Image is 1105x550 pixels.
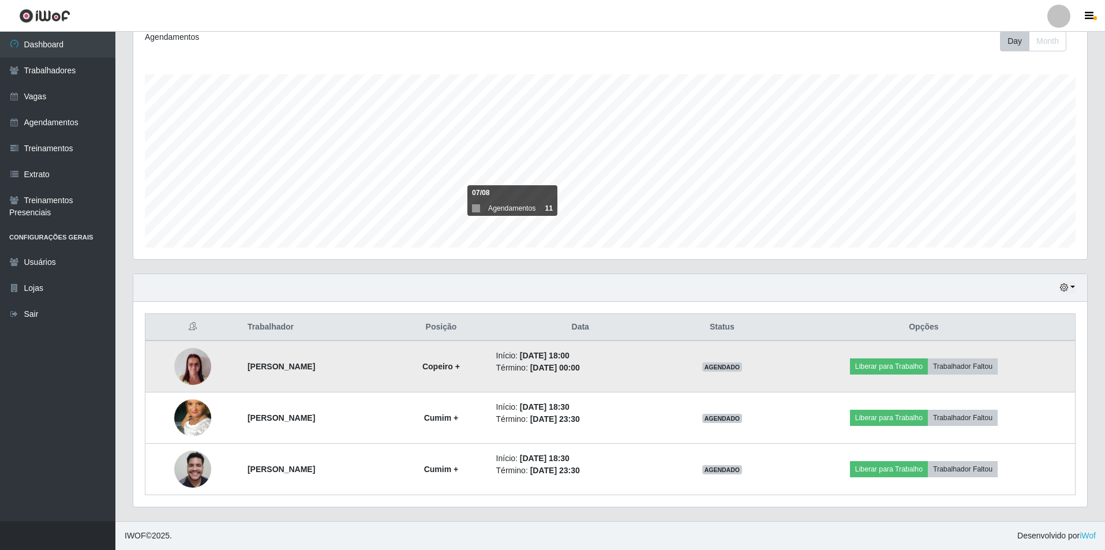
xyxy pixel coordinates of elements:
[248,465,315,474] strong: [PERSON_NAME]
[125,530,172,542] span: © 2025 .
[702,362,743,372] span: AGENDADO
[850,461,928,477] button: Liberar para Trabalho
[773,314,1076,341] th: Opções
[1000,31,1076,51] div: Toolbar with button groups
[174,342,211,391] img: 1704290796442.jpeg
[520,454,570,463] time: [DATE] 18:30
[489,314,672,341] th: Data
[496,452,665,465] li: Início:
[496,413,665,425] li: Término:
[1029,31,1066,51] button: Month
[19,9,70,23] img: CoreUI Logo
[702,414,743,423] span: AGENDADO
[530,466,580,475] time: [DATE] 23:30
[496,465,665,477] li: Término:
[422,362,460,371] strong: Copeiro +
[496,350,665,362] li: Início:
[424,465,459,474] strong: Cumim +
[672,314,773,341] th: Status
[496,401,665,413] li: Início:
[496,362,665,374] li: Término:
[928,358,998,375] button: Trabalhador Faltou
[241,314,393,341] th: Trabalhador
[1080,531,1096,540] a: iWof
[145,31,523,43] div: Agendamentos
[174,444,211,493] img: 1750720776565.jpeg
[850,358,928,375] button: Liberar para Trabalho
[928,461,998,477] button: Trabalhador Faltou
[393,314,489,341] th: Posição
[530,414,580,424] time: [DATE] 23:30
[520,351,570,360] time: [DATE] 18:00
[1000,31,1066,51] div: First group
[520,402,570,411] time: [DATE] 18:30
[1017,530,1096,542] span: Desenvolvido por
[174,385,211,451] img: 1736270494811.jpeg
[248,413,315,422] strong: [PERSON_NAME]
[850,410,928,426] button: Liberar para Trabalho
[928,410,998,426] button: Trabalhador Faltou
[530,363,580,372] time: [DATE] 00:00
[424,413,459,422] strong: Cumim +
[125,531,146,540] span: IWOF
[1000,31,1029,51] button: Day
[248,362,315,371] strong: [PERSON_NAME]
[702,465,743,474] span: AGENDADO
